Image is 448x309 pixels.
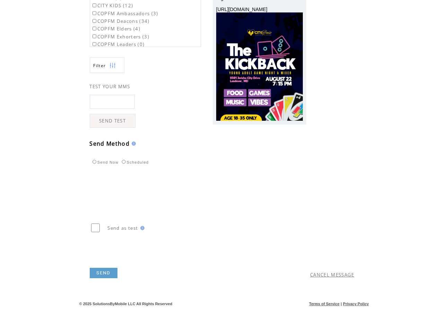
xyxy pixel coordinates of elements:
input: CITY KIDS (12) [93,3,96,7]
input: COPFM Leaders (0) [93,42,96,46]
span: Send as test [108,225,138,231]
label: Send Now [91,160,119,164]
label: CITY KIDS (12) [91,2,133,9]
span: © 2025 SolutionsByMobile LLC All Rights Reserved [79,302,173,306]
input: COPFM Elders (4) [93,27,96,30]
a: Filter [90,57,124,73]
span: Show filters [94,63,106,69]
img: filters.png [109,58,116,73]
label: COPFM Ambassadors (3) [91,10,158,17]
img: help.gif [130,142,136,146]
span: | [341,302,342,306]
input: COPFM Exhorters (3) [93,34,96,38]
a: CANCEL MESSAGE [310,272,354,278]
input: COPFM Deacons (34) [93,19,96,23]
a: SEND TEST [90,114,135,128]
label: COPFM Deacons (34) [91,18,150,24]
span: TEST YOUR MMS [90,83,130,90]
label: COPFM Exhorters (3) [91,34,150,40]
span: Send Method [90,140,130,147]
img: help.gif [138,226,144,230]
label: Scheduled [120,160,149,164]
input: Scheduled [122,160,125,164]
a: Privacy Policy [343,302,369,306]
input: COPFM Ambassadors (3) [93,11,96,15]
label: COPFM Leaders (0) [91,41,145,47]
input: Send Now [93,160,96,164]
label: COPFM Elders (4) [91,26,141,32]
a: SEND [90,268,117,278]
a: Terms of Service [309,302,340,306]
